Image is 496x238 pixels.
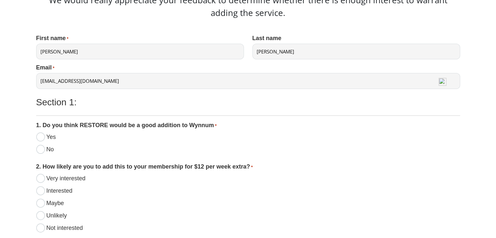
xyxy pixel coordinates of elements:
[36,65,54,70] label: Email
[46,225,83,231] label: Not interested
[46,188,72,194] label: Interested
[36,35,68,41] label: First name
[439,78,446,86] img: npw-badge-icon-locked.svg
[252,35,281,41] label: Last name
[46,200,64,206] label: Maybe
[46,146,54,152] label: No
[46,175,85,181] label: Very interested
[36,162,253,171] legend: 2. How likely are you to add this to your membership for $12 per week extra?
[36,97,455,108] h3: Section 1:
[46,134,56,140] label: Yes
[36,121,217,130] legend: 1. Do you think RESTORE would be a good addition to Wynnum
[46,213,67,218] label: Unlikely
